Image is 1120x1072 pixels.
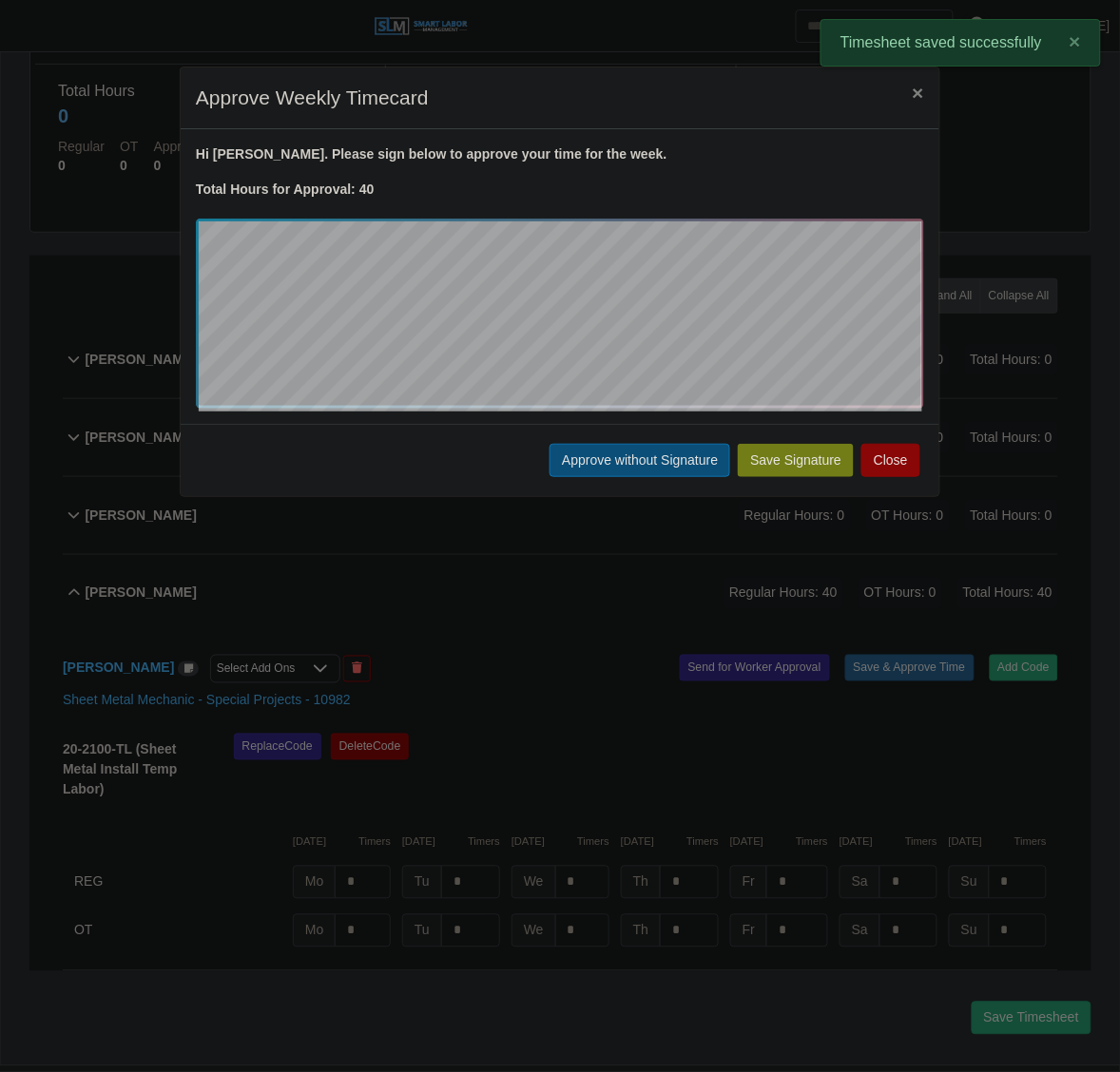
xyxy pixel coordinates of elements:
[196,83,429,113] h4: Approve Weekly Timecard
[738,444,854,477] button: Save Signature
[550,444,730,477] button: Approve without Signature
[1070,30,1081,52] span: ×
[196,146,667,162] strong: Hi [PERSON_NAME]. Please sign below to approve your time for the week.
[898,67,939,118] button: Close
[861,444,920,477] button: Close
[913,82,924,104] span: ×
[821,19,1101,67] div: Timesheet saved successfully
[196,182,374,197] strong: Total Hours for Approval: 40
